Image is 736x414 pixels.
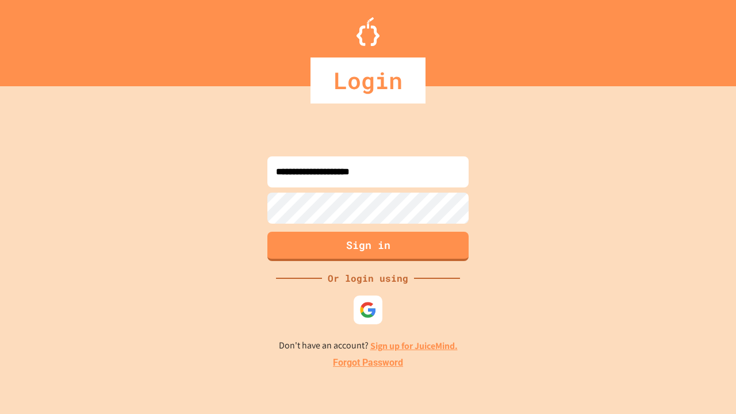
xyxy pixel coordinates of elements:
button: Sign in [267,232,469,261]
img: Logo.svg [356,17,379,46]
p: Don't have an account? [279,339,458,353]
div: Or login using [322,271,414,285]
img: google-icon.svg [359,301,377,319]
a: Forgot Password [333,356,403,370]
a: Sign up for JuiceMind. [370,340,458,352]
div: Login [310,57,425,103]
